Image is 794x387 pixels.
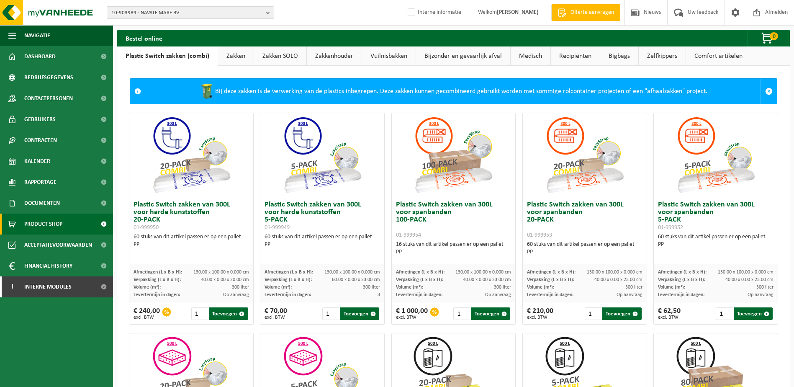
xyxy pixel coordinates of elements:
img: WB-0240-HPE-GN-50.png [198,83,215,100]
span: Op aanvraag [485,292,511,297]
h3: Plastic Switch zakken van 300L voor harde kunststoffen 20-PACK [134,201,249,231]
span: Verpakking (L x B x H): [134,277,181,282]
input: 1 [191,307,208,320]
span: Dashboard [24,46,56,67]
input: 1 [716,307,732,320]
div: PP [396,248,511,256]
a: Plastic Switch zakken (combi) [117,46,218,66]
span: Volume (m³): [658,285,685,290]
span: 40.00 x 0.00 x 23.00 cm [463,277,511,282]
span: Volume (m³): [396,285,423,290]
span: Navigatie [24,25,50,46]
span: 3 [378,292,380,297]
label: Interne informatie [406,6,461,19]
span: Verpakking (L x B x H): [527,277,574,282]
div: € 240,00 [134,307,160,320]
span: Levertermijn in dagen: [396,292,442,297]
a: Vuilnisbakken [362,46,416,66]
span: Bedrijfsgegevens [24,67,73,88]
span: excl. BTW [265,315,287,320]
button: Toevoegen [602,307,641,320]
input: 1 [585,307,601,320]
button: 0 [747,30,789,46]
span: Afmetingen (L x B x H): [134,270,182,275]
span: 10-903989 - NAVALE MARE BV [111,7,263,19]
a: Zakken SOLO [254,46,306,66]
span: Verpakking (L x B x H): [658,277,705,282]
a: Bijzonder en gevaarlijk afval [416,46,510,66]
img: 01-999950 [149,113,233,197]
img: 01-999949 [280,113,364,197]
input: 1 [453,307,470,320]
span: Acceptatievoorwaarden [24,235,92,255]
span: Op aanvraag [617,292,642,297]
button: 10-903989 - NAVALE MARE BV [107,6,274,19]
span: 01-999952 [658,224,683,231]
span: Levertermijn in dagen: [658,292,704,297]
div: € 70,00 [265,307,287,320]
span: 01-999949 [265,224,290,231]
div: € 1 000,00 [396,307,428,320]
span: 130.00 x 100.00 x 0.000 cm [455,270,511,275]
a: Recipiënten [551,46,600,66]
div: € 62,50 [658,307,681,320]
a: Zakkenhouder [307,46,362,66]
span: 01-999953 [527,232,552,238]
div: 60 stuks van dit artikel passen er op een pallet [134,233,249,248]
img: 01-999954 [411,113,495,197]
span: Op aanvraag [748,292,773,297]
span: 300 liter [232,285,249,290]
a: Medisch [511,46,550,66]
span: Levertermijn in dagen: [134,292,180,297]
span: Afmetingen (L x B x H): [396,270,445,275]
span: Afmetingen (L x B x H): [658,270,707,275]
div: 60 stuks van dit artikel passen er op een pallet [527,241,642,256]
span: 300 liter [625,285,642,290]
span: Documenten [24,193,60,214]
div: 16 stuks van dit artikel passen er op een pallet [396,241,511,256]
div: Bij deze zakken is de verwerking van de plastics inbegrepen. Deze zakken kunnen gecombineerd gebr... [145,79,761,104]
span: Verpakking (L x B x H): [265,277,312,282]
div: PP [527,248,642,256]
span: Verpakking (L x B x H): [396,277,443,282]
span: Volume (m³): [265,285,292,290]
span: 130.00 x 100.00 x 0.000 cm [718,270,773,275]
span: 01-999950 [134,224,159,231]
span: 60.00 x 0.00 x 23.00 cm [332,277,380,282]
span: 130.00 x 100.00 x 0.000 cm [193,270,249,275]
span: Financial History [24,255,72,276]
span: Volume (m³): [134,285,161,290]
h2: Bestel online [117,30,171,46]
h3: Plastic Switch zakken van 300L voor spanbanden 100-PACK [396,201,511,239]
a: Zelfkippers [639,46,686,66]
a: Comfort artikelen [686,46,751,66]
div: PP [265,241,380,248]
a: Bigbags [600,46,638,66]
span: 40.00 x 0.00 x 20.00 cm [201,277,249,282]
span: 300 liter [363,285,380,290]
span: 40.00 x 0.00 x 23.00 cm [725,277,773,282]
span: excl. BTW [134,315,160,320]
span: Interne modules [24,276,72,297]
span: Rapportage [24,172,57,193]
button: Toevoegen [734,307,773,320]
span: Afmetingen (L x B x H): [527,270,576,275]
strong: [PERSON_NAME] [497,9,539,15]
img: 01-999952 [674,113,758,197]
span: Op aanvraag [223,292,249,297]
div: PP [134,241,249,248]
span: 300 liter [494,285,511,290]
button: Toevoegen [340,307,379,320]
a: Offerte aanvragen [551,4,620,21]
a: Zakken [218,46,254,66]
span: I [8,276,16,297]
h3: Plastic Switch zakken van 300L voor spanbanden 20-PACK [527,201,642,239]
div: € 210,00 [527,307,553,320]
input: 1 [322,307,339,320]
span: Offerte aanvragen [568,8,616,17]
span: Levertermijn in dagen: [527,292,573,297]
span: Contactpersonen [24,88,73,109]
span: excl. BTW [658,315,681,320]
h3: Plastic Switch zakken van 300L voor harde kunststoffen 5-PACK [265,201,380,231]
span: Afmetingen (L x B x H): [265,270,313,275]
